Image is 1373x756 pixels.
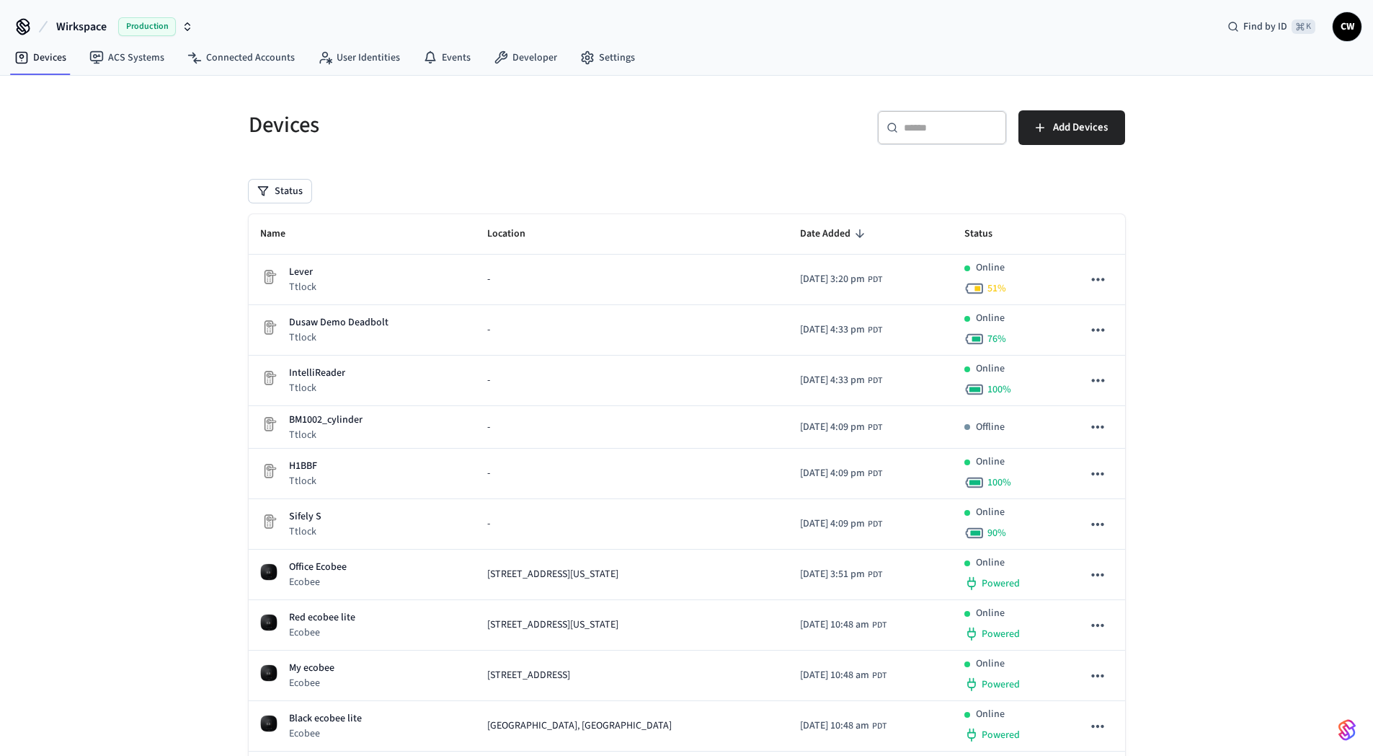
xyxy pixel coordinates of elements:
[289,428,363,442] p: Ttlock
[289,661,334,676] p: My ecobee
[487,466,490,481] span: -
[487,373,490,388] span: -
[976,420,1005,435] p: Offline
[289,676,334,690] p: Ecobee
[260,369,277,387] img: Placeholder Lock Image
[872,720,887,733] span: PDT
[289,366,345,381] p: IntelliReader
[976,606,1005,621] p: Online
[260,513,277,530] img: Placeholder Lock Image
[976,311,1005,326] p: Online
[800,617,869,633] span: [DATE] 10:48 am
[260,614,277,631] img: ecobee_lite_3
[800,373,865,388] span: [DATE] 4:33 pm
[976,361,1005,377] p: Online
[987,382,1011,397] span: 100 %
[487,668,570,683] span: [STREET_ADDRESS]
[800,420,865,435] span: [DATE] 4:09 pm
[800,517,882,532] div: America/Los_Angeles
[569,45,646,71] a: Settings
[987,526,1006,540] span: 90 %
[976,555,1005,571] p: Online
[868,467,882,480] span: PDT
[976,505,1005,520] p: Online
[800,466,865,481] span: [DATE] 4:09 pm
[56,18,107,35] span: Wirkspace
[868,518,882,531] span: PDT
[289,265,316,280] p: Lever
[289,413,363,428] p: BM1002_cylinder
[260,319,277,336] img: Placeholder Lock Image
[260,416,277,433] img: Placeholder Lock Image
[1243,19,1287,34] span: Find by ID
[118,17,176,36] span: Production
[1333,12,1361,41] button: CW
[800,373,882,388] div: America/Los_Angeles
[289,315,388,330] p: Dusaw Demo Deadbolt
[800,322,865,338] span: [DATE] 4:33 pm
[800,272,865,287] span: [DATE] 3:20 pm
[289,280,316,294] p: Ttlock
[487,420,490,435] span: -
[800,517,865,532] span: [DATE] 4:09 pm
[487,223,544,245] span: Location
[260,715,277,732] img: ecobee_lite_3
[868,568,882,581] span: PDT
[260,563,277,581] img: ecobee_lite_3
[987,281,1006,296] span: 51 %
[289,474,317,488] p: Ttlock
[260,268,277,286] img: Placeholder Lock Image
[289,381,345,395] p: Ttlock
[976,260,1005,276] p: Online
[260,462,277,480] img: Placeholder Lock Image
[1334,14,1360,40] span: CW
[289,330,388,345] p: Ttlock
[982,677,1020,692] span: Powered
[289,509,321,524] p: Sifely S
[800,668,887,683] div: America/Los_Angeles
[3,45,78,71] a: Devices
[249,110,678,140] h5: Devices
[1216,14,1327,40] div: Find by ID⌘ K
[982,728,1020,742] span: Powered
[487,517,490,532] span: -
[800,272,882,287] div: America/Los_Angeles
[800,466,882,481] div: America/Los_Angeles
[800,718,887,734] div: America/Los_Angeles
[800,223,869,245] span: Date Added
[289,560,347,575] p: Office Ecobee
[987,332,1006,346] span: 76 %
[487,617,618,633] span: [STREET_ADDRESS][US_STATE]
[800,567,882,582] div: America/Los_Angeles
[976,707,1005,722] p: Online
[800,617,887,633] div: America/Los_Angeles
[982,627,1020,641] span: Powered
[306,45,412,71] a: User Identities
[800,420,882,435] div: America/Los_Angeles
[487,322,490,338] span: -
[176,45,306,71] a: Connected Accounts
[868,273,882,286] span: PDT
[872,669,887,682] span: PDT
[1018,110,1125,145] button: Add Devices
[289,610,355,625] p: Red ecobee lite
[1338,718,1356,742] img: SeamLogoGradient.69752ec5.svg
[1053,118,1108,137] span: Add Devices
[800,322,882,338] div: America/Los_Angeles
[976,454,1005,470] p: Online
[976,656,1005,672] p: Online
[260,223,304,245] span: Name
[1292,19,1315,34] span: ⌘ K
[289,711,362,726] p: Black ecobee lite
[800,668,869,683] span: [DATE] 10:48 am
[289,524,321,539] p: Ttlock
[249,180,311,203] button: Status
[800,718,869,734] span: [DATE] 10:48 am
[868,324,882,337] span: PDT
[868,421,882,434] span: PDT
[289,625,355,640] p: Ecobee
[868,374,882,387] span: PDT
[487,718,672,734] span: [GEOGRAPHIC_DATA], [GEOGRAPHIC_DATA]
[412,45,482,71] a: Events
[260,664,277,682] img: ecobee_lite_3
